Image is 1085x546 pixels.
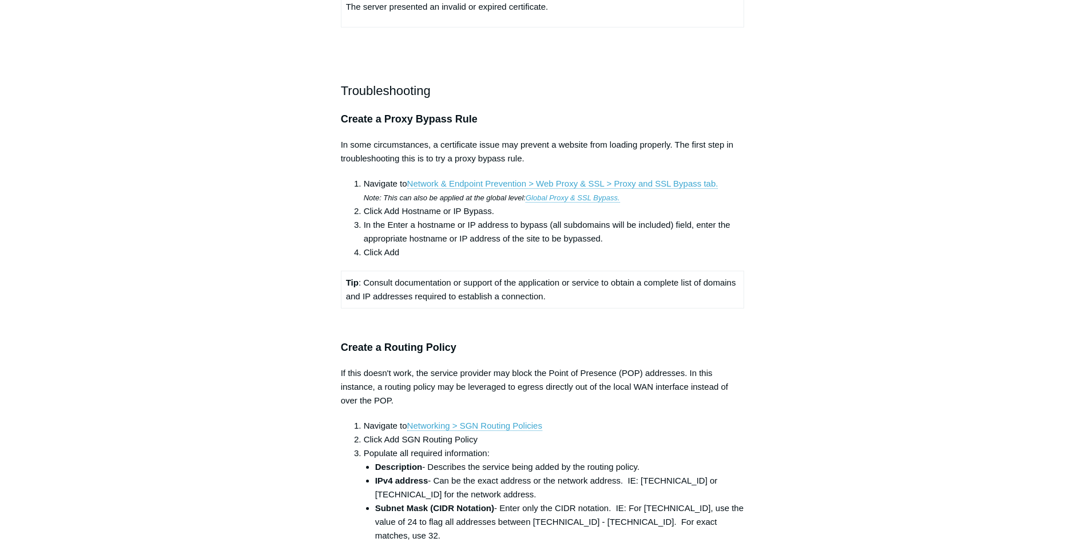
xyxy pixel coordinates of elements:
[341,138,745,165] p: In some circumstances, a certificate issue may prevent a website from loading properly. The first...
[407,179,718,189] a: Network & Endpoint Prevention > Web Proxy & SSL > Proxy and SSL Bypass tab.
[341,366,745,407] p: If this doesn't work, the service provider may block the Point of Presence (POP) addresses. In th...
[341,111,745,128] h3: Create a Proxy Bypass Rule
[526,193,620,203] a: Global Proxy & SSL Bypass.
[364,218,745,246] li: In the Enter a hostname or IP address to bypass (all subdomains will be included) field, enter th...
[364,433,745,446] li: Click Add SGN Routing Policy
[375,474,745,501] li: - Can be the exact address or the network address. IE: [TECHNICAL_ID] or [TECHNICAL_ID] for the n...
[364,204,745,218] li: Click Add Hostname or IP Bypass.
[341,81,745,101] h2: Troubleshooting
[375,501,745,543] li: - Enter only the CIDR notation. IE: For [TECHNICAL_ID], use the value of 24 to flag all addresses...
[375,462,423,472] strong: Description
[375,503,494,513] strong: Subnet Mask (CIDR Notation)
[375,476,428,485] strong: IPv4 address
[341,339,745,356] h3: Create a Routing Policy
[407,421,542,431] a: Networking > SGN Routing Policies
[364,193,620,203] em: Note: This can also be applied at the global level:
[364,419,745,433] li: Navigate to
[341,271,744,308] td: : Consult documentation or support of the application or service to obtain a complete list of dom...
[375,460,745,474] li: - Describes the service being added by the routing policy.
[364,177,745,204] li: Navigate to
[346,278,359,287] strong: Tip
[364,246,745,259] li: Click Add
